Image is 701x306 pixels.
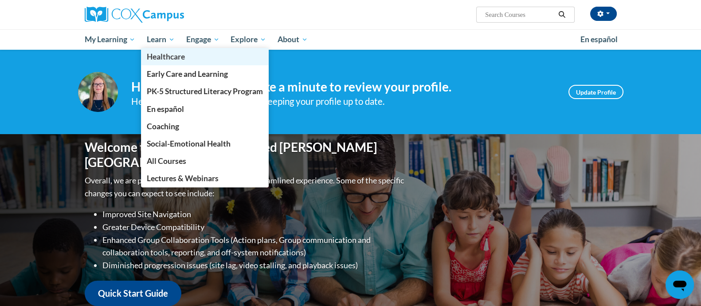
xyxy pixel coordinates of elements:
a: Learn [141,29,180,50]
a: PK-5 Structured Literacy Program [141,83,269,100]
h4: Hi [PERSON_NAME]! Take a minute to review your profile. [131,79,555,95]
span: Early Care and Learning [147,69,228,79]
li: Greater Device Compatibility [102,221,406,234]
img: Cox Campus [85,7,184,23]
a: Explore [225,29,272,50]
span: Healthcare [147,52,185,61]
a: Engage [180,29,225,50]
span: En español [147,104,184,114]
a: About [272,29,313,50]
div: Help improve your experience by keeping your profile up to date. [131,94,555,109]
div: Main menu [71,29,630,50]
li: Diminished progression issues (site lag, video stalling, and playback issues) [102,259,406,272]
a: Early Care and Learning [141,65,269,83]
span: All Courses [147,156,186,166]
span: Learn [147,34,175,45]
span: Engage [186,34,219,45]
span: Coaching [147,122,179,131]
a: My Learning [79,29,141,50]
iframe: Button to launch messaging window [666,270,694,299]
h1: Welcome to the new and improved [PERSON_NAME][GEOGRAPHIC_DATA] [85,140,406,170]
a: Update Profile [568,85,623,99]
button: Account Settings [590,7,617,21]
span: Lectures & Webinars [147,174,219,183]
span: Explore [231,34,266,45]
li: Enhanced Group Collaboration Tools (Action plans, Group communication and collaboration tools, re... [102,234,406,259]
a: Lectures & Webinars [141,170,269,187]
a: En español [141,100,269,118]
span: PK-5 Structured Literacy Program [147,87,263,96]
a: Social-Emotional Health [141,135,269,152]
a: Cox Campus [85,7,253,23]
a: En español [575,30,623,49]
span: En español [580,35,618,44]
span: My Learning [84,34,135,45]
span: About [278,34,308,45]
span: Social-Emotional Health [147,139,231,148]
input: Search Courses [484,9,555,20]
p: Overall, we are proud to provide you with a more streamlined experience. Some of the specific cha... [85,174,406,200]
a: Healthcare [141,48,269,65]
img: Profile Image [78,72,118,112]
li: Improved Site Navigation [102,208,406,221]
a: Coaching [141,118,269,135]
a: All Courses [141,152,269,170]
a: Quick Start Guide [85,281,181,306]
button: Search [555,9,568,20]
